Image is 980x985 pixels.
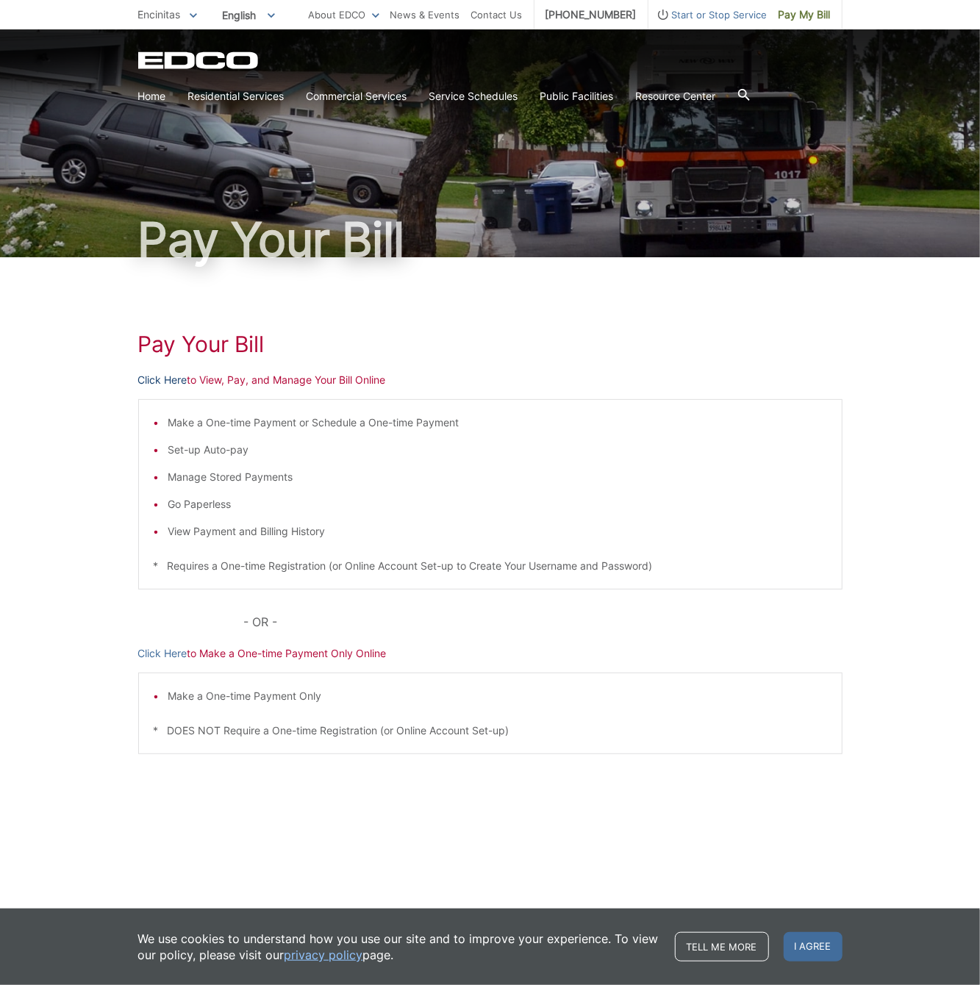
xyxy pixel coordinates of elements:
[540,88,614,104] a: Public Facilities
[154,723,827,739] p: * DOES NOT Require a One-time Registration (or Online Account Set-up)
[471,7,523,23] a: Contact Us
[243,612,842,632] p: - OR -
[784,932,843,961] span: I agree
[138,331,843,357] h1: Pay Your Bill
[138,88,166,104] a: Home
[138,645,843,662] p: to Make a One-time Payment Only Online
[429,88,518,104] a: Service Schedules
[285,947,363,963] a: privacy policy
[168,523,827,540] li: View Payment and Billing History
[168,469,827,485] li: Manage Stored Payments
[636,88,716,104] a: Resource Center
[138,372,843,388] p: to View, Pay, and Manage Your Bill Online
[168,415,827,431] li: Make a One-time Payment or Schedule a One-time Payment
[154,558,827,574] p: * Requires a One-time Registration (or Online Account Set-up to Create Your Username and Password)
[138,931,660,963] p: We use cookies to understand how you use our site and to improve your experience. To view our pol...
[138,51,260,69] a: EDCD logo. Return to the homepage.
[675,932,769,961] a: Tell me more
[309,7,379,23] a: About EDCO
[188,88,285,104] a: Residential Services
[307,88,407,104] a: Commercial Services
[138,8,181,21] span: Encinitas
[779,7,831,23] span: Pay My Bill
[138,216,843,263] h1: Pay Your Bill
[168,442,827,458] li: Set-up Auto-pay
[390,7,460,23] a: News & Events
[138,645,187,662] a: Click Here
[168,688,827,704] li: Make a One-time Payment Only
[168,496,827,512] li: Go Paperless
[212,3,286,27] span: English
[138,372,187,388] a: Click Here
